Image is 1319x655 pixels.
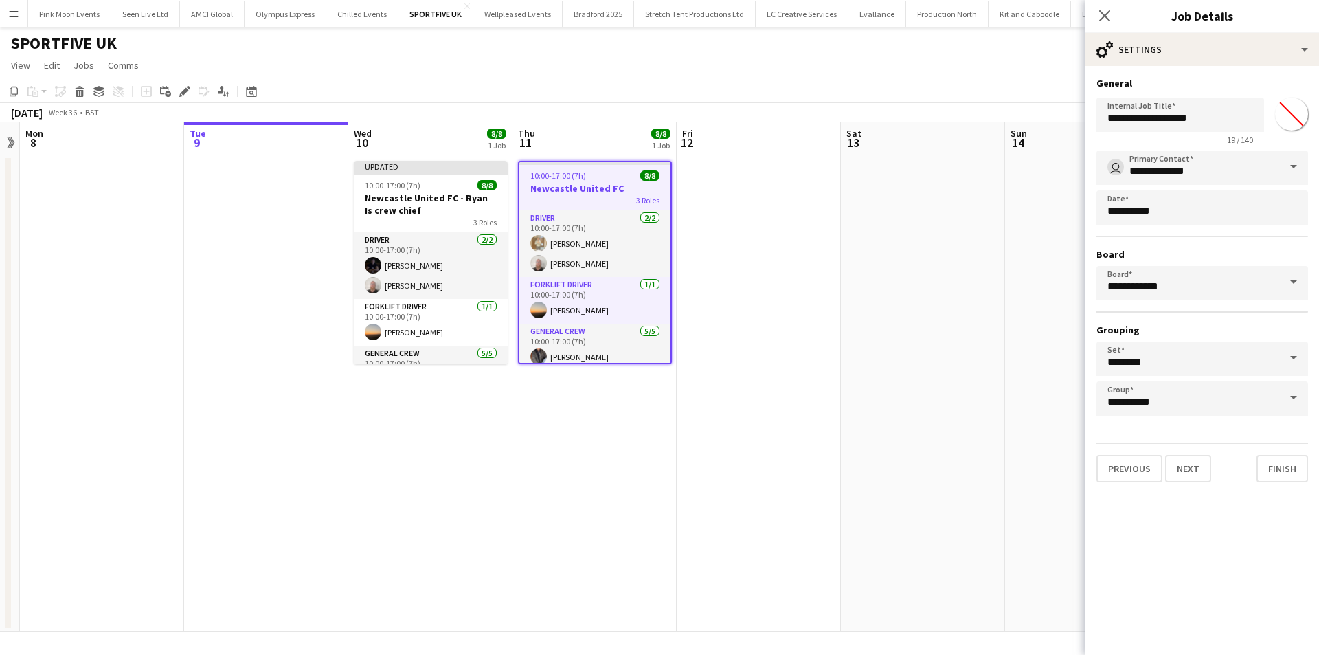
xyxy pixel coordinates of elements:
[634,1,756,27] button: Stretch Tent Productions Ltd
[398,1,473,27] button: SPORTFIVE UK
[354,346,508,472] app-card-role: General Crew5/510:00-17:00 (7h)
[473,1,563,27] button: Wellpleased Events
[488,140,506,151] div: 1 Job
[102,56,144,74] a: Comms
[640,170,659,181] span: 8/8
[1071,1,1138,27] button: Event People
[85,107,99,118] div: BST
[25,127,43,140] span: Mon
[530,170,586,181] span: 10:00-17:00 (7h)
[11,59,30,71] span: View
[354,192,508,217] h3: Newcastle United FC - Ryan Is crew chief
[516,135,535,151] span: 11
[1085,7,1319,25] h3: Job Details
[5,56,36,74] a: View
[844,135,861,151] span: 13
[354,299,508,346] app-card-role: Forklift Driver1/110:00-17:00 (7h)[PERSON_NAME]
[1256,455,1308,482] button: Finish
[651,129,670,139] span: 8/8
[518,127,535,140] span: Thu
[44,59,60,71] span: Edit
[1085,33,1319,66] div: Settings
[38,56,65,74] a: Edit
[636,195,659,206] span: 3 Roles
[354,127,372,140] span: Wed
[519,182,670,195] h3: Newcastle United FC
[11,106,43,120] div: [DATE]
[188,135,206,151] span: 9
[563,1,634,27] button: Bradford 2025
[354,161,508,172] div: Updated
[111,1,180,27] button: Seen Live Ltd
[11,33,117,54] h1: SPORTFIVE UK
[354,161,508,364] app-job-card: Updated10:00-17:00 (7h)8/8Newcastle United FC - Ryan Is crew chief3 RolesDriver2/210:00-17:00 (7h...
[682,127,693,140] span: Fri
[45,107,80,118] span: Week 36
[1096,324,1308,336] h3: Grouping
[1008,135,1027,151] span: 14
[68,56,100,74] a: Jobs
[848,1,906,27] button: Evallance
[1096,248,1308,260] h3: Board
[1096,77,1308,89] h3: General
[108,59,139,71] span: Comms
[756,1,848,27] button: EC Creative Services
[487,129,506,139] span: 8/8
[326,1,398,27] button: Chilled Events
[519,324,670,450] app-card-role: General Crew5/510:00-17:00 (7h)[PERSON_NAME]
[354,232,508,299] app-card-role: Driver2/210:00-17:00 (7h)[PERSON_NAME][PERSON_NAME]
[473,217,497,227] span: 3 Roles
[190,127,206,140] span: Tue
[352,135,372,151] span: 10
[652,140,670,151] div: 1 Job
[365,180,420,190] span: 10:00-17:00 (7h)
[519,210,670,277] app-card-role: Driver2/210:00-17:00 (7h)[PERSON_NAME][PERSON_NAME]
[989,1,1071,27] button: Kit and Caboodle
[74,59,94,71] span: Jobs
[846,127,861,140] span: Sat
[1216,135,1264,145] span: 19 / 140
[1096,455,1162,482] button: Previous
[23,135,43,151] span: 8
[518,161,672,364] app-job-card: 10:00-17:00 (7h)8/8Newcastle United FC3 RolesDriver2/210:00-17:00 (7h)[PERSON_NAME][PERSON_NAME]F...
[28,1,111,27] button: Pink Moon Events
[477,180,497,190] span: 8/8
[1165,455,1211,482] button: Next
[180,1,245,27] button: AMCI Global
[245,1,326,27] button: Olympus Express
[906,1,989,27] button: Production North
[1011,127,1027,140] span: Sun
[680,135,693,151] span: 12
[519,277,670,324] app-card-role: Forklift Driver1/110:00-17:00 (7h)[PERSON_NAME]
